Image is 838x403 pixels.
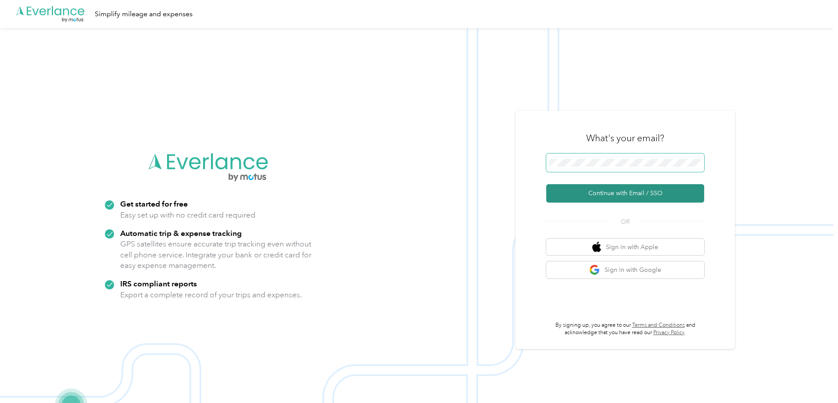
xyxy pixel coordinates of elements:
[546,321,704,337] p: By signing up, you agree to our and acknowledge that you have read our .
[546,239,704,256] button: apple logoSign in with Apple
[120,228,242,238] strong: Automatic trip & expense tracking
[120,239,312,271] p: GPS satellites ensure accurate trip tracking even without cell phone service. Integrate your bank...
[546,184,704,203] button: Continue with Email / SSO
[120,210,255,221] p: Easy set up with no credit card required
[610,217,641,226] span: OR
[586,132,664,144] h3: What's your email?
[95,9,193,20] div: Simplify mileage and expenses
[120,289,302,300] p: Export a complete record of your trips and expenses.
[653,329,684,336] a: Privacy Policy
[589,264,600,275] img: google logo
[592,242,601,253] img: apple logo
[120,279,197,288] strong: IRS compliant reports
[120,199,188,208] strong: Get started for free
[632,322,685,328] a: Terms and Conditions
[546,261,704,278] button: google logoSign in with Google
